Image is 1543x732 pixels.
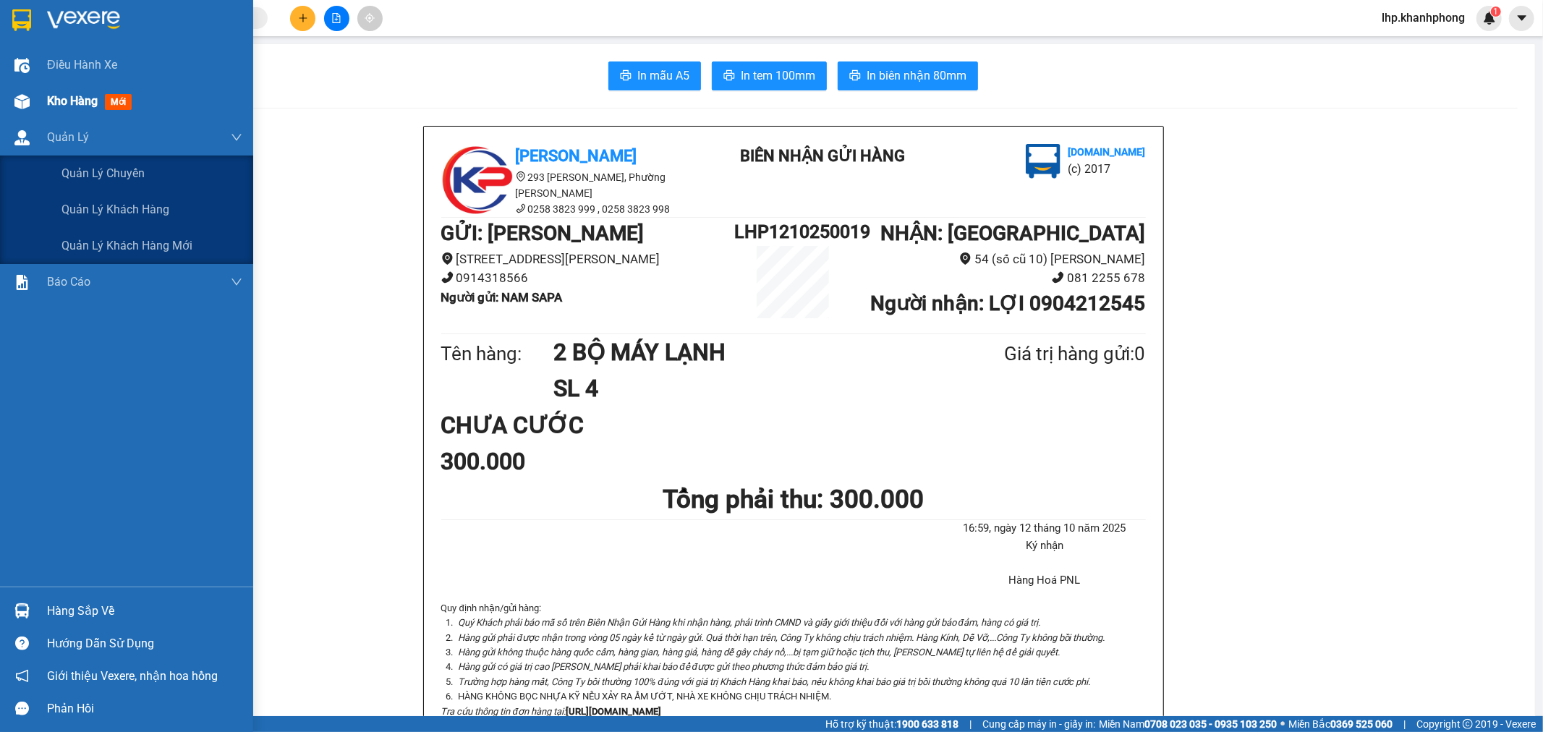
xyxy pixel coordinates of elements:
div: Giá trị hàng gửi: 0 [934,339,1145,369]
span: notification [15,669,29,683]
div: Quy định nhận/gửi hàng : [441,601,1146,719]
span: phone [1052,271,1064,284]
b: Người gửi : NAM SAPA [441,290,563,305]
h1: LHP1210250019 [734,218,851,246]
h1: SL 4 [553,370,934,407]
button: plus [290,6,315,31]
img: logo-vxr [12,9,31,31]
div: CHƯA CƯỚC 300.000 [441,407,673,480]
span: down [231,276,242,288]
span: Quản Lý [47,128,89,146]
span: phone [441,271,454,284]
h1: 2 BỘ MÁY LẠNH [553,334,934,370]
li: 0914318566 [441,268,735,288]
span: environment [441,252,454,265]
span: In tem 100mm [741,67,815,85]
button: printerIn mẫu A5 [608,61,701,90]
sup: 1 [1491,7,1501,17]
img: icon-new-feature [1483,12,1496,25]
span: phone [516,203,526,213]
span: printer [723,69,735,83]
span: In mẫu A5 [637,67,689,85]
span: Quản lý khách hàng mới [61,237,192,255]
img: warehouse-icon [14,130,30,145]
span: Cung cấp máy in - giấy in: [982,716,1095,732]
i: Hàng gửi phải được nhận trong vòng 05 ngày kể từ ngày gửi. Quá thời hạn trên, Công Ty không chịu ... [459,632,1105,643]
b: [PERSON_NAME] [516,147,637,165]
span: environment [959,252,972,265]
li: 293 [PERSON_NAME], Phường [PERSON_NAME] [18,82,82,161]
span: Báo cáo [47,273,90,291]
b: NHẬN : [GEOGRAPHIC_DATA] [880,221,1145,245]
li: HÀNG KHÔNG BỌC NHỰA KỸ NẾU XẢY RA ẨM ƯỚT, NHÀ XE KHÔNG CHỊU TRÁCH NHIỆM. [456,689,1146,704]
div: Hàng sắp về [47,600,242,622]
span: plus [298,13,308,23]
span: copyright [1463,719,1473,729]
button: aim [357,6,383,31]
li: 081 2255 678 [852,268,1146,288]
img: warehouse-icon [14,94,30,109]
span: aim [365,13,375,23]
li: (c) 2017 [1068,160,1145,178]
span: Kho hàng [47,94,98,108]
img: logo.jpg [441,144,514,216]
i: Trường hợp hàng mất, Công Ty bồi thường 100% đúng với giá trị Khách Hàng khai báo, nếu không khai... [459,676,1091,687]
strong: 0369 525 060 [1330,718,1393,730]
strong: 0708 023 035 - 0935 103 250 [1144,718,1277,730]
button: caret-down [1509,6,1534,31]
li: [STREET_ADDRESS][PERSON_NAME] [441,250,735,269]
span: message [15,702,29,715]
div: Phản hồi [47,698,242,720]
span: Hỗ trợ kỹ thuật: [825,716,958,732]
span: question-circle [15,637,29,650]
span: printer [849,69,861,83]
span: printer [620,69,632,83]
span: Quản lý chuyến [61,164,145,182]
span: ⚪️ [1280,721,1285,727]
span: | [1403,716,1406,732]
b: [PERSON_NAME] [18,9,82,77]
button: file-add [324,6,349,31]
span: | [969,716,972,732]
b: [DOMAIN_NAME] [1068,146,1145,158]
span: down [231,132,242,143]
span: file-add [331,13,341,23]
span: Miền Nam [1099,716,1277,732]
span: caret-down [1516,12,1529,25]
i: Hàng gửi không thuộc hàng quốc cấm, hàng gian, hàng giả, hàng dễ gây cháy nổ,...bị tạm giữ hoặc t... [459,647,1060,657]
span: environment [18,84,28,94]
li: Hàng Hoá PNL [943,572,1145,590]
span: Giới thiệu Vexere, nhận hoa hồng [47,667,218,685]
b: BIÊN NHẬN GỬI HÀNG [740,147,905,165]
span: Điều hành xe [47,56,117,74]
i: Quý Khách phải báo mã số trên Biên Nhận Gửi Hàng khi nhận hàng, phải trình CMND và giấy giới thiệ... [459,617,1040,628]
img: solution-icon [14,275,30,290]
b: GỬI : [PERSON_NAME] [441,221,645,245]
li: 0258 3823 999 , 0258 3823 998 [441,201,702,217]
li: 293 [PERSON_NAME], Phường [PERSON_NAME] [441,169,702,201]
img: warehouse-icon [14,58,30,73]
span: lhp.khanhphong [1370,9,1476,27]
i: Hàng gửi có giá trị cao [PERSON_NAME] phải khai báo để được gửi theo phương thức đảm bảo giá trị. [459,661,870,672]
span: mới [105,94,132,110]
button: printerIn tem 100mm [712,61,827,90]
strong: [URL][DOMAIN_NAME] [566,706,661,717]
span: Quản lý khách hàng [61,200,169,218]
span: Miền Bắc [1288,716,1393,732]
div: Hướng dẫn sử dụng [47,633,242,655]
span: 1 [1493,7,1498,17]
li: 54 (số cũ 10) [PERSON_NAME] [852,250,1146,269]
button: printerIn biên nhận 80mm [838,61,978,90]
strong: 1900 633 818 [896,718,958,730]
b: Người nhận : LỢI 0904212545 [870,291,1145,315]
span: In biên nhận 80mm [867,67,966,85]
div: Tên hàng: [441,339,554,369]
span: environment [516,171,526,182]
h1: Tổng phải thu: 300.000 [441,480,1146,519]
li: 16:59, ngày 12 tháng 10 năm 2025 [943,520,1145,537]
img: warehouse-icon [14,603,30,618]
i: Tra cứu thông tin đơn hàng tại: [441,706,566,717]
li: Ký nhận [943,537,1145,555]
img: logo.jpg [1026,144,1060,179]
